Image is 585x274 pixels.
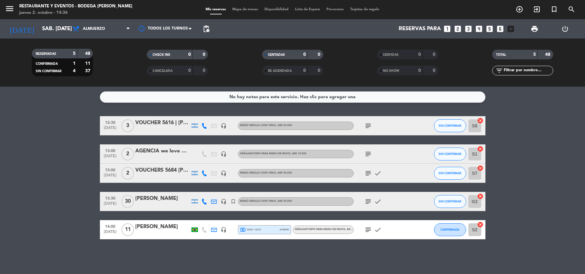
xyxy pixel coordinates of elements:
i: check [374,226,382,234]
i: subject [364,198,372,205]
i: cancel [477,146,483,152]
div: VOUCHERS 5684 [PERSON_NAME] [135,166,190,175]
i: subject [364,122,372,130]
span: [DATE] [102,126,118,133]
span: [DATE] [102,230,118,237]
span: CHECK INS [153,53,170,56]
i: search [568,5,575,13]
span: CONFIRMADA [440,228,459,231]
div: [PERSON_NAME] [135,194,190,203]
i: cancel [477,165,483,171]
i: looks_5 [485,25,494,33]
strong: 4 [73,69,75,73]
i: headset_mic [221,123,226,129]
i: looks_one [443,25,451,33]
strong: 11 [85,61,92,66]
strong: 0 [303,52,306,57]
span: 3 [121,119,134,132]
strong: 0 [318,52,322,57]
i: arrow_drop_down [60,25,67,33]
strong: 1 [73,61,75,66]
span: RESERVADAS [36,52,56,56]
i: exit_to_app [533,5,541,13]
span: Mapa de mesas [229,8,261,11]
div: VOUCHER 5616 | [PERSON_NAME] [135,119,190,127]
i: headset_mic [221,227,226,233]
i: cancel [477,117,483,124]
span: 11 [121,223,134,236]
div: LOG OUT [550,19,580,39]
span: 12:30 [102,118,118,126]
input: Filtrar por nombre... [503,67,553,74]
span: stripe [280,227,289,232]
i: power_settings_new [561,25,569,33]
button: menu [5,4,14,16]
i: menu [5,4,14,13]
strong: 0 [418,52,421,57]
span: CANCELADA [153,69,173,73]
span: 2 [121,167,134,180]
span: Tarjetas de regalo [347,8,383,11]
span: MENÚ CRIOLLO (Con vino) [240,200,292,202]
i: turned_in_not [230,199,236,204]
span: Lista de Espera [292,8,323,11]
strong: 5 [533,52,536,57]
strong: 5 [73,51,75,56]
span: SIN CONFIRMAR [439,200,461,203]
strong: 0 [203,52,207,57]
i: headset_mic [221,170,226,176]
span: SIN CONFIRMAR [36,70,61,73]
strong: 0 [433,52,437,57]
button: CONFIRMADA [434,223,466,236]
span: 30 [121,195,134,208]
span: SIN CONFIRMAR [439,124,461,127]
span: print [531,25,538,33]
span: SIN CONFIRMAR [439,171,461,175]
span: , ARS 50.000 [276,172,292,174]
button: SIN CONFIRMAR [434,119,466,132]
span: MENÚ CRIOLLO (Con vino) [240,172,292,174]
i: headset_mic [221,151,226,157]
i: cancel [477,221,483,228]
strong: 0 [433,68,437,73]
strong: 0 [418,68,421,73]
i: looks_two [454,25,462,33]
span: MENÚ CRIOLLO (Con vino) [240,124,292,127]
strong: 0 [188,52,191,57]
i: looks_6 [496,25,504,33]
i: subject [364,150,372,158]
div: jueves 2. octubre - 14:36 [19,10,132,16]
strong: 48 [85,51,92,56]
i: check [374,169,382,177]
span: 2 [121,148,134,160]
span: 14:00 [102,222,118,230]
button: SIN CONFIRMAR [434,195,466,208]
span: 13:00 [102,147,118,154]
i: subject [364,226,372,234]
span: 13:00 [102,166,118,173]
span: NO SHOW [383,69,399,73]
span: Mis reservas [202,8,229,11]
i: add_box [507,25,515,33]
i: turned_in_not [550,5,558,13]
span: SERVIDAS [383,53,399,56]
strong: 48 [545,52,552,57]
strong: 0 [303,68,306,73]
span: TOTAL [496,53,506,56]
div: AGENCIA we love mza | [PERSON_NAME] [135,147,190,155]
span: Almuerzo [83,27,105,31]
span: RE AGENDADA [268,69,292,73]
span: , ARS 50.000 [276,124,292,127]
span: , ARS 50.000 [276,200,292,202]
span: SENTADAS [268,53,285,56]
i: local_atm [240,227,246,233]
span: Reservas para [399,26,441,32]
strong: 0 [318,68,322,73]
i: add_circle_outline [516,5,523,13]
div: No hay notas para este servicio. Haz clic para agregar una [229,93,356,101]
span: Disponibilidad [261,8,292,11]
span: , ARS 10.000 [345,228,361,231]
button: SIN CONFIRMAR [434,148,466,160]
span: [DATE] [102,154,118,161]
strong: 37 [85,69,92,73]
